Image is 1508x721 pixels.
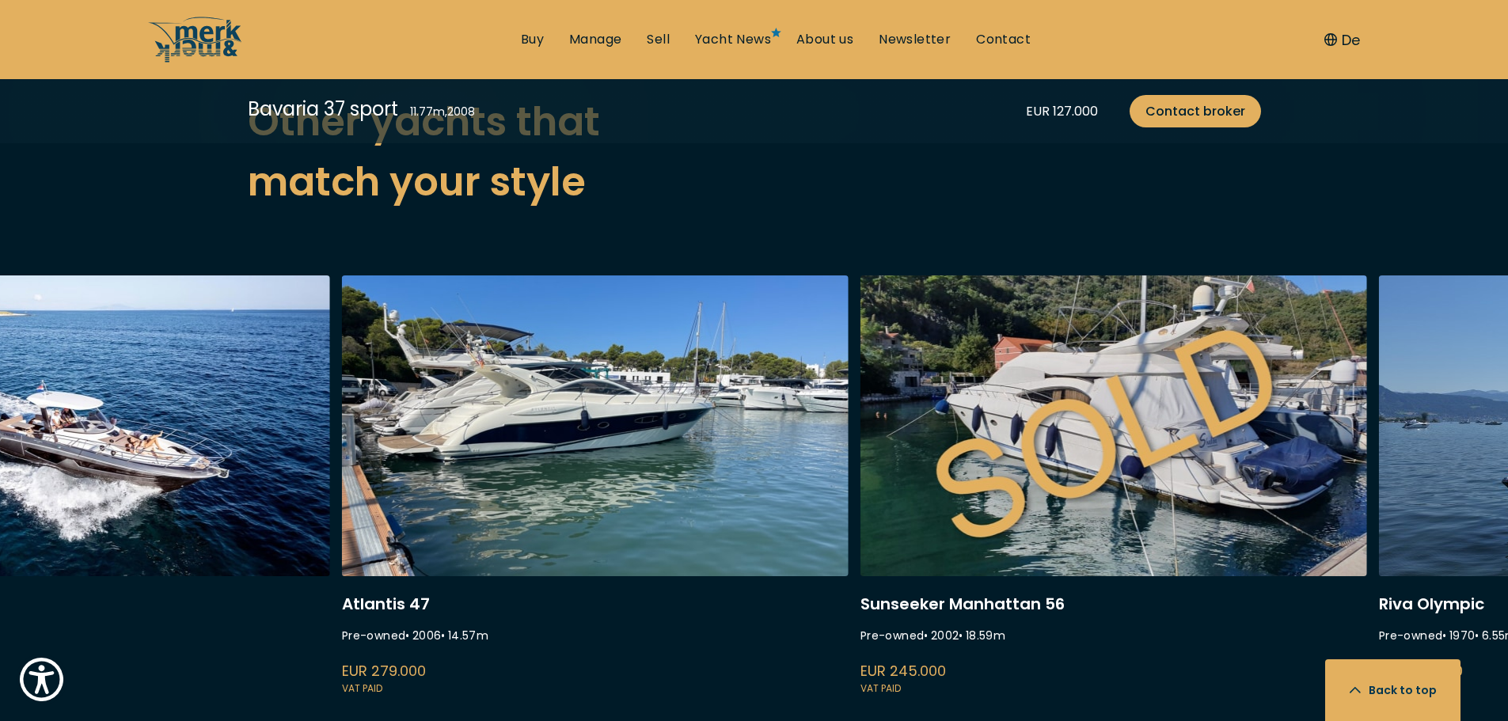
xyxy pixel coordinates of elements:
[860,275,1367,697] a: sunseeker manhattan 56 shaliba
[647,31,670,48] a: Sell
[1324,29,1360,51] button: De
[569,31,621,48] a: Manage
[248,95,398,123] div: Bavaria 37 sport
[521,31,544,48] a: Buy
[410,104,475,120] div: 11.77 m , 2008
[879,31,951,48] a: Newsletter
[148,50,243,68] a: /
[695,31,771,48] a: Yacht News
[16,654,67,705] button: Show Accessibility Preferences
[976,31,1031,48] a: Contact
[342,275,849,697] a: gobbi atlantis 47
[1130,95,1261,127] a: Contact broker
[1145,101,1245,121] span: Contact broker
[1325,659,1461,721] button: Back to top
[248,92,723,212] h2: Other yachts that match your style
[796,31,853,48] a: About us
[1026,101,1098,121] div: EUR 127.000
